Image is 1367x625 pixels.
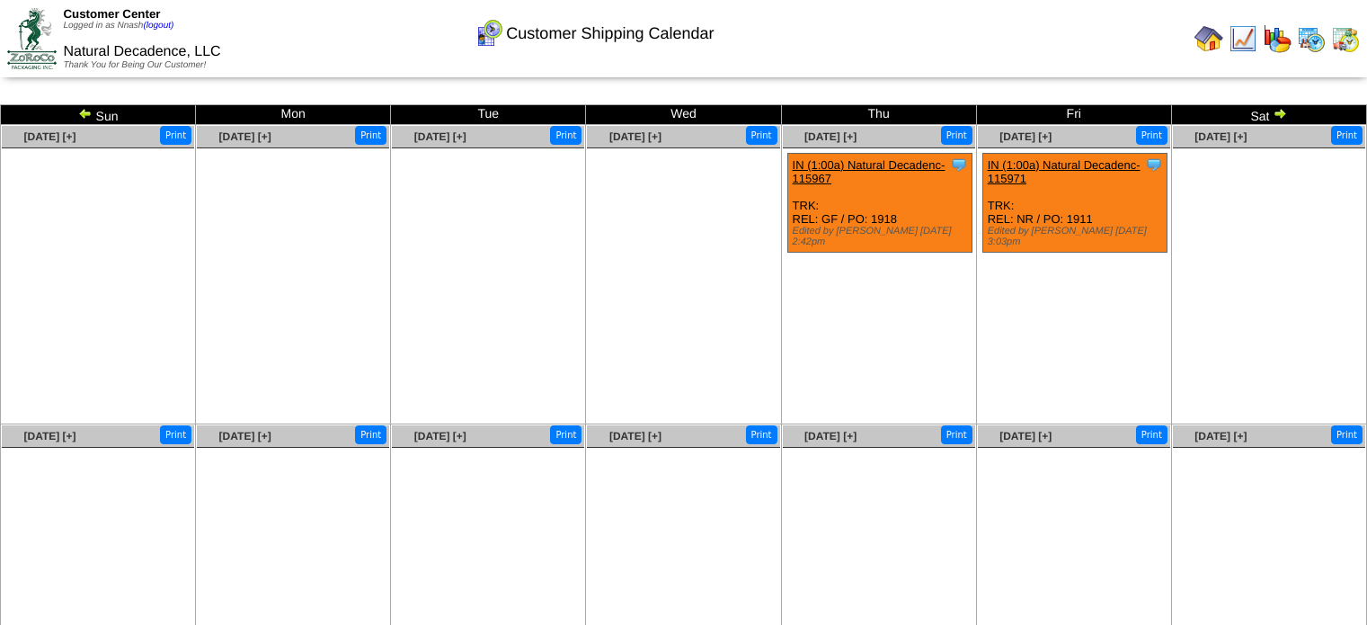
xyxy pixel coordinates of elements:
[355,425,386,444] button: Print
[1194,24,1223,53] img: home.gif
[23,130,75,143] a: [DATE] [+]
[1,105,196,125] td: Sun
[781,105,976,125] td: Thu
[63,7,160,21] span: Customer Center
[988,158,1141,185] a: IN (1:00a) Natural Decadenc-115971
[414,430,466,442] a: [DATE] [+]
[746,126,777,145] button: Print
[999,430,1052,442] a: [DATE] [+]
[1136,425,1167,444] button: Print
[160,126,191,145] button: Print
[63,60,206,70] span: Thank You for Being Our Customer!
[976,105,1171,125] td: Fri
[793,226,972,247] div: Edited by [PERSON_NAME] [DATE] 2:42pm
[391,105,586,125] td: Tue
[506,24,714,43] span: Customer Shipping Calendar
[1273,106,1287,121] img: arrowright.gif
[941,126,972,145] button: Print
[586,105,781,125] td: Wed
[1331,24,1360,53] img: calendarinout.gif
[804,130,857,143] a: [DATE] [+]
[1194,130,1247,143] a: [DATE] [+]
[550,126,581,145] button: Print
[219,130,271,143] a: [DATE] [+]
[1145,156,1163,174] img: Tooltip
[999,130,1052,143] a: [DATE] [+]
[1263,24,1292,53] img: graph.gif
[219,430,271,442] a: [DATE] [+]
[23,430,75,442] a: [DATE] [+]
[1297,24,1326,53] img: calendarprod.gif
[1136,126,1167,145] button: Print
[746,425,777,444] button: Print
[1331,425,1363,444] button: Print
[941,425,972,444] button: Print
[196,105,391,125] td: Mon
[63,21,173,31] span: Logged in as Nnash
[7,8,57,68] img: ZoRoCo_Logo(Green%26Foil)%20jpg.webp
[988,226,1167,247] div: Edited by [PERSON_NAME] [DATE] 3:03pm
[63,44,220,59] span: Natural Decadence, LLC
[1229,24,1257,53] img: line_graph.gif
[793,158,945,185] a: IN (1:00a) Natural Decadenc-115967
[787,154,972,253] div: TRK: REL: GF / PO: 1918
[355,126,386,145] button: Print
[609,130,661,143] a: [DATE] [+]
[550,425,581,444] button: Print
[609,430,661,442] a: [DATE] [+]
[950,156,968,174] img: Tooltip
[414,130,466,143] a: [DATE] [+]
[1331,126,1363,145] button: Print
[1171,105,1366,125] td: Sat
[143,21,173,31] a: (logout)
[982,154,1167,253] div: TRK: REL: NR / PO: 1911
[160,425,191,444] button: Print
[804,430,857,442] a: [DATE] [+]
[475,19,503,48] img: calendarcustomer.gif
[78,106,93,121] img: arrowleft.gif
[1194,430,1247,442] a: [DATE] [+]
